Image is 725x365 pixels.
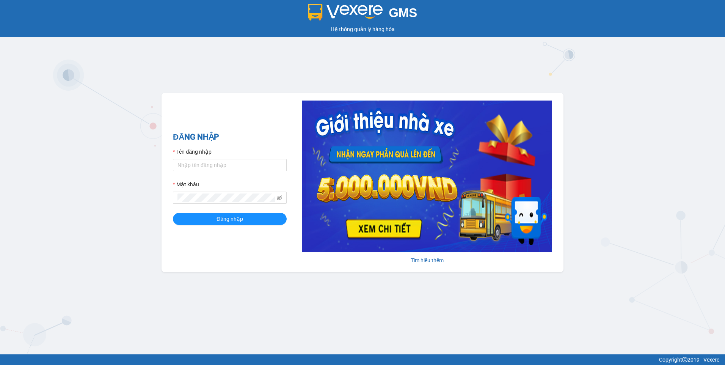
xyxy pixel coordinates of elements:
div: Hệ thống quản lý hàng hóa [2,25,723,33]
div: Tìm hiểu thêm [302,256,552,264]
span: GMS [389,6,417,20]
img: logo 2 [308,4,383,20]
input: Mật khẩu [177,194,275,202]
label: Mật khẩu [173,180,199,189]
span: eye-invisible [277,195,282,200]
input: Tên đăng nhập [173,159,287,171]
button: Đăng nhập [173,213,287,225]
span: copyright [682,357,687,362]
h2: ĐĂNG NHẬP [173,131,287,143]
img: banner-0 [302,101,552,252]
div: Copyright 2019 - Vexere [6,356,719,364]
span: Đăng nhập [217,215,243,223]
a: GMS [308,11,417,17]
label: Tên đăng nhập [173,148,212,156]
